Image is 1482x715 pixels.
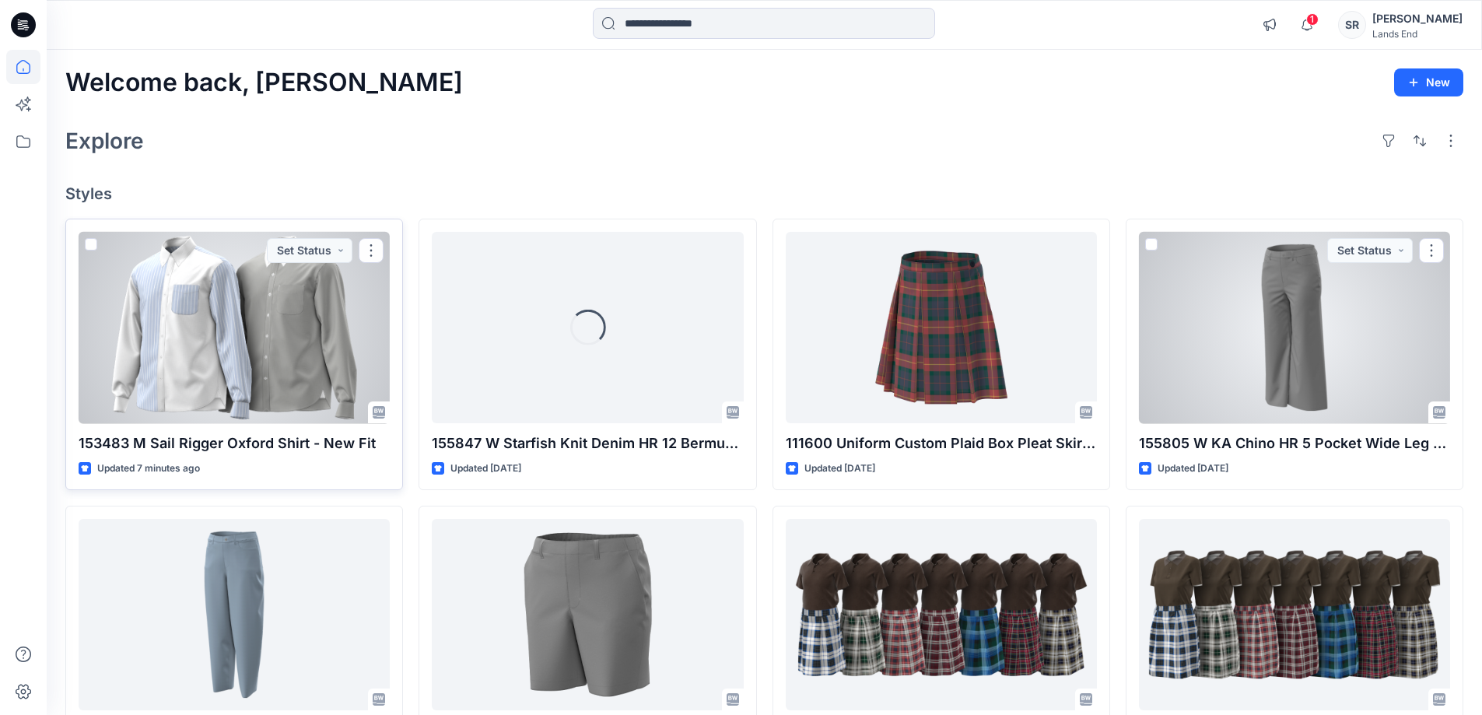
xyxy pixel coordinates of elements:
p: 155805 W KA Chino HR 5 Pocket Wide Leg Crop Pants [1139,433,1450,454]
a: 111600 Uniform Custom Plaid Box Pleat Skirt Top Of Knee [786,232,1097,424]
span: 1 [1306,13,1319,26]
a: 155805 W KA Chino HR 5 Pocket Wide Leg Crop Pants [1139,232,1450,424]
div: SR [1338,11,1366,39]
p: Updated [DATE] [450,461,521,477]
button: New [1394,68,1463,96]
a: 153483 M Sail Rigger Oxford Shirt - New Fit [79,232,390,424]
div: [PERSON_NAME] [1372,9,1463,28]
p: 111600 Uniform Custom Plaid Box Pleat Skirt Top Of Knee [786,433,1097,454]
p: Updated [DATE] [1158,461,1228,477]
a: 543806 (112085) UNC G PLD PLT TOK SKORT [786,519,1097,711]
h2: Welcome back, [PERSON_NAME] [65,68,463,97]
h4: Styles [65,184,1463,203]
a: 155749 W EU Coastal Corduroy HR Barrel Leg Pant-Fit [79,519,390,711]
div: Lands End [1372,28,1463,40]
a: 155600 W Chino Classic EB 7 Shorts [432,519,743,711]
p: 155847 W Starfish Knit Denim HR 12 Bermuda Short [432,433,743,454]
p: 153483 M Sail Rigger Oxford Shirt - New Fit [79,433,390,454]
p: Updated [DATE] [804,461,875,477]
h2: Explore [65,128,144,153]
p: Updated 7 minutes ago [97,461,200,477]
a: 543805 (112085) UNC WR PLD PLT TOK SKORT [1139,519,1450,711]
